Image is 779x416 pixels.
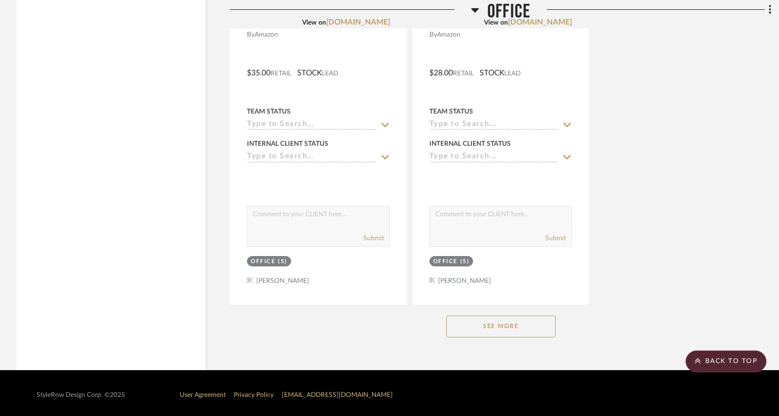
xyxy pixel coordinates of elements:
[247,120,377,130] input: Type to Search…
[461,258,470,266] div: (5)
[446,316,556,337] button: See More
[508,19,572,26] a: [DOMAIN_NAME]
[429,120,559,130] input: Type to Search…
[326,19,390,26] a: [DOMAIN_NAME]
[282,391,393,398] a: [EMAIL_ADDRESS][DOMAIN_NAME]
[545,233,566,243] button: Submit
[278,258,287,266] div: (5)
[251,258,275,266] div: Office
[484,19,508,26] span: View on
[429,152,559,163] input: Type to Search…
[363,233,384,243] button: Submit
[433,258,458,266] div: Office
[255,29,278,40] span: Amazon
[37,391,125,399] div: StyleRow Design Corp. ©2025
[180,391,226,398] a: User Agreement
[437,29,461,40] span: Amazon
[247,106,291,116] div: Team Status
[302,19,326,26] span: View on
[686,350,766,372] scroll-to-top-button: BACK TO TOP
[247,139,328,148] div: Internal Client Status
[234,391,274,398] a: Privacy Policy
[247,29,255,40] span: By
[429,139,511,148] div: Internal Client Status
[429,29,437,40] span: By
[429,106,473,116] div: Team Status
[247,152,377,163] input: Type to Search…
